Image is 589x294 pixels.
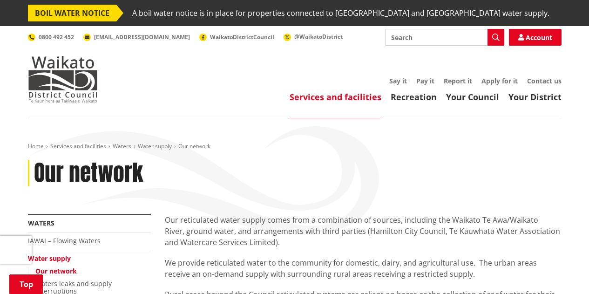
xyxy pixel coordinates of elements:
span: BOIL WATER NOTICE [28,5,116,21]
span: 0800 492 452 [39,33,74,41]
a: Our network [35,267,77,275]
a: [EMAIL_ADDRESS][DOMAIN_NAME] [83,33,190,41]
a: Waters [28,219,54,227]
a: Water supply [28,254,71,263]
a: Account [509,29,562,46]
nav: breadcrumb [28,143,562,150]
a: Top [9,274,43,294]
a: WaikatoDistrictCouncil [199,33,274,41]
a: Contact us [527,76,562,85]
p: We provide reticulated water to the community for domestic, dairy, and agricultural use. The urba... [165,257,562,280]
a: Say it [389,76,407,85]
a: Apply for it [481,76,518,85]
a: Services and facilities [50,142,106,150]
a: Water supply [138,142,172,150]
h1: Our network [34,160,143,187]
a: IAWAI – Flowing Waters [28,236,101,245]
p: Our reticulated water supply comes from a combination of sources, including the Waikato Te Awa/Wa... [165,214,562,248]
a: @WaikatoDistrict [284,33,343,41]
span: @WaikatoDistrict [294,33,343,41]
a: Your District [508,91,562,103]
a: Recreation [391,91,437,103]
span: WaikatoDistrictCouncil [210,33,274,41]
input: Search input [385,29,504,46]
span: Our network [178,142,210,150]
a: Pay it [416,76,434,85]
a: Home [28,142,44,150]
a: Services and facilities [290,91,381,103]
a: Report it [444,76,472,85]
span: A boil water notice is in place for properties connected to [GEOGRAPHIC_DATA] and [GEOGRAPHIC_DAT... [132,5,549,21]
a: Waters [113,142,131,150]
a: 0800 492 452 [28,33,74,41]
span: [EMAIL_ADDRESS][DOMAIN_NAME] [94,33,190,41]
img: Waikato District Council - Te Kaunihera aa Takiwaa o Waikato [28,56,98,103]
a: Your Council [446,91,499,103]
